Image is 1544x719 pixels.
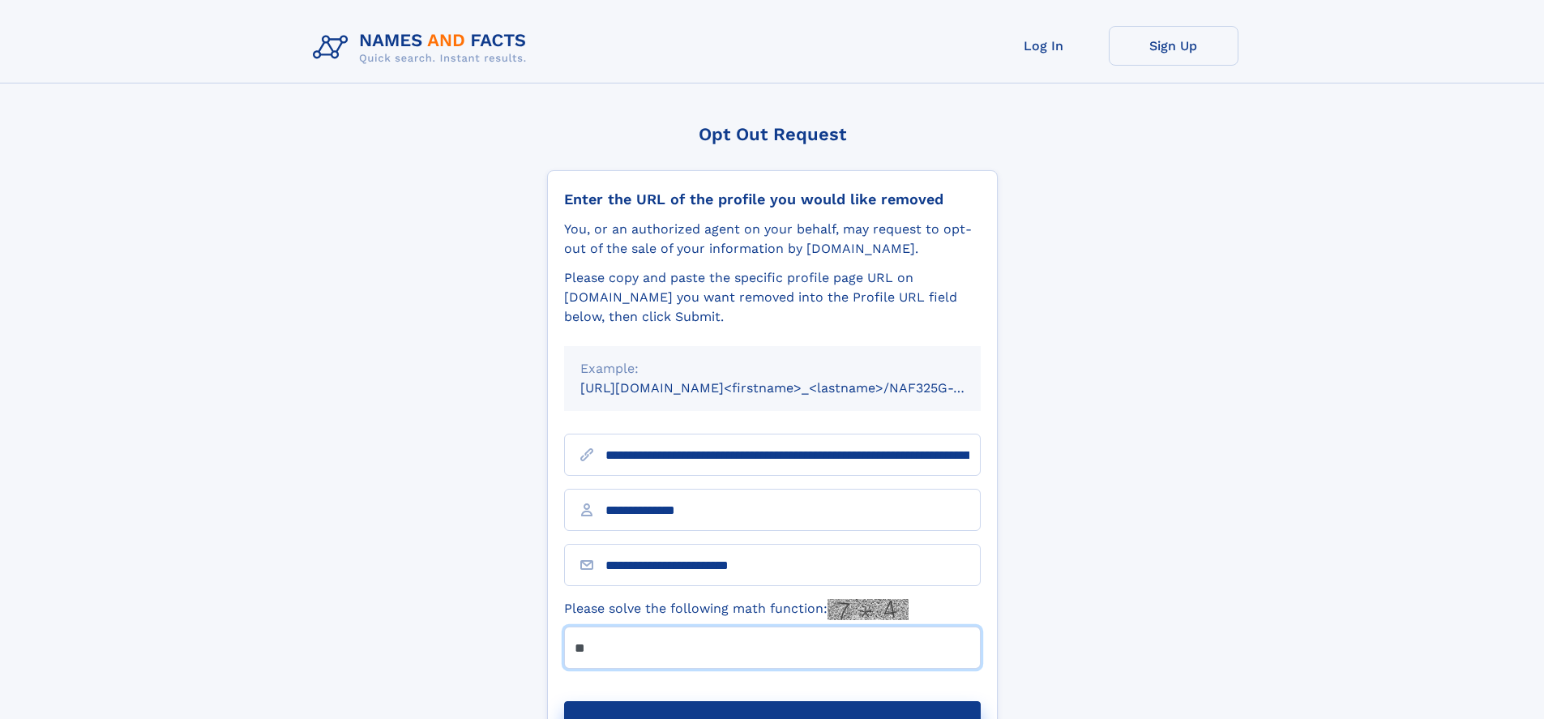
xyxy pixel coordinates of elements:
[564,599,909,620] label: Please solve the following math function:
[1109,26,1238,66] a: Sign Up
[306,26,540,70] img: Logo Names and Facts
[580,380,1012,396] small: [URL][DOMAIN_NAME]<firstname>_<lastname>/NAF325G-xxxxxxxx
[979,26,1109,66] a: Log In
[580,359,964,379] div: Example:
[564,220,981,259] div: You, or an authorized agent on your behalf, may request to opt-out of the sale of your informatio...
[564,268,981,327] div: Please copy and paste the specific profile page URL on [DOMAIN_NAME] you want removed into the Pr...
[547,124,998,144] div: Opt Out Request
[564,190,981,208] div: Enter the URL of the profile you would like removed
